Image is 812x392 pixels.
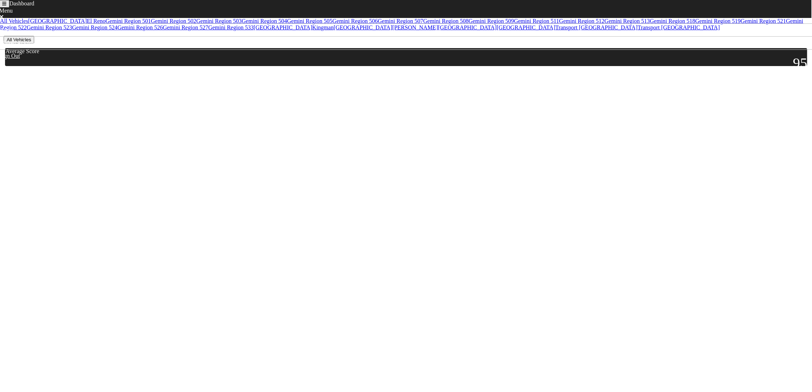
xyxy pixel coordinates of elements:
[9,0,34,6] span: Dashboard
[791,55,807,71] div: 95
[285,99,511,120] div: Congratulations on your outstanding driver management! Your team had no severe issues!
